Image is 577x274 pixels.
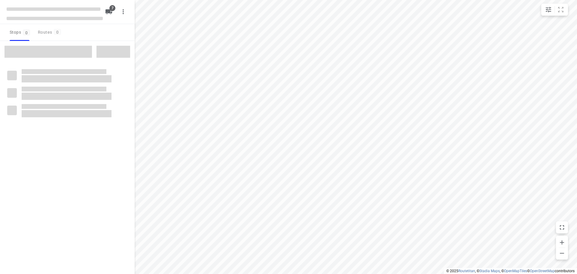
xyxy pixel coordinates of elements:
[530,269,555,273] a: OpenStreetMap
[479,269,500,273] a: Stadia Maps
[446,269,575,273] li: © 2025 , © , © © contributors
[458,269,475,273] a: Routetitan
[541,4,568,16] div: small contained button group
[504,269,527,273] a: OpenMapTiles
[542,4,554,16] button: Map settings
